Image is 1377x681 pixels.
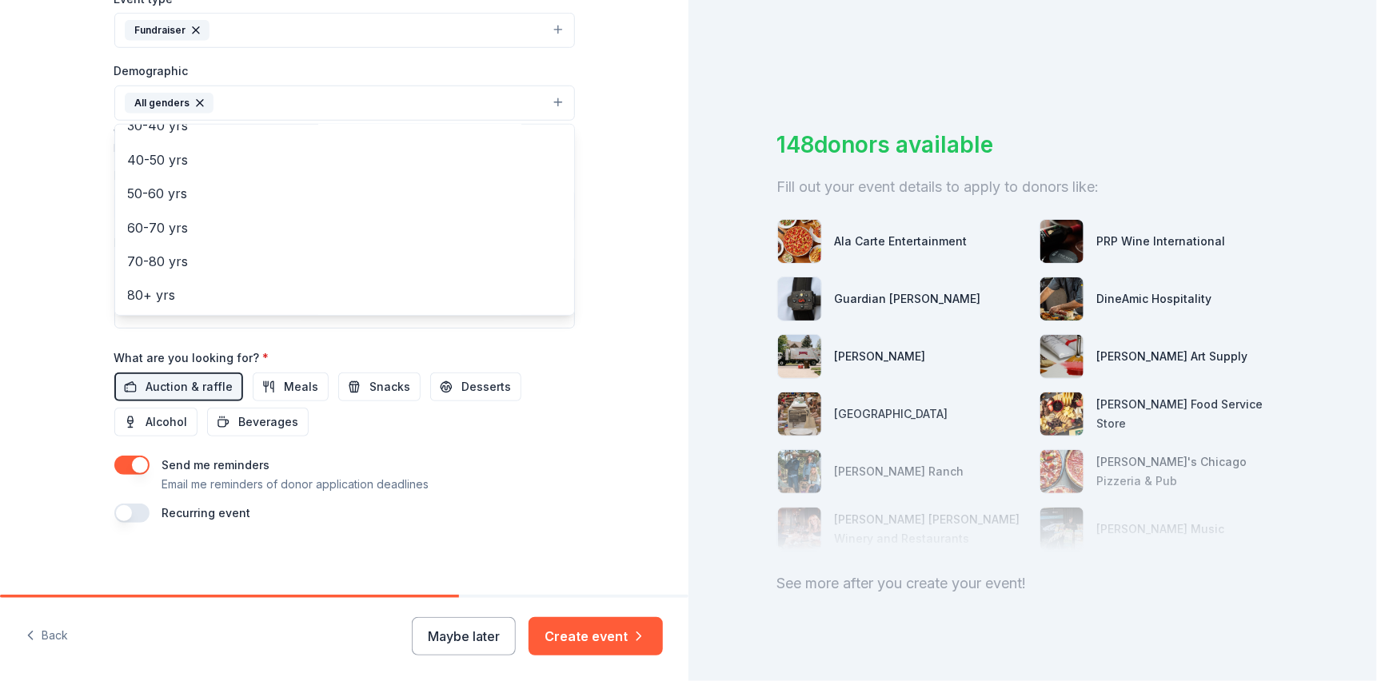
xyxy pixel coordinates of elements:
span: 40-50 yrs [128,149,561,170]
span: 80+ yrs [128,285,561,305]
div: All genders [125,93,214,113]
span: 50-60 yrs [128,183,561,204]
span: 30-40 yrs [128,115,561,136]
span: 70-80 yrs [128,251,561,272]
span: 60-70 yrs [128,217,561,238]
div: All genders [114,124,575,316]
button: All genders [114,86,575,121]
